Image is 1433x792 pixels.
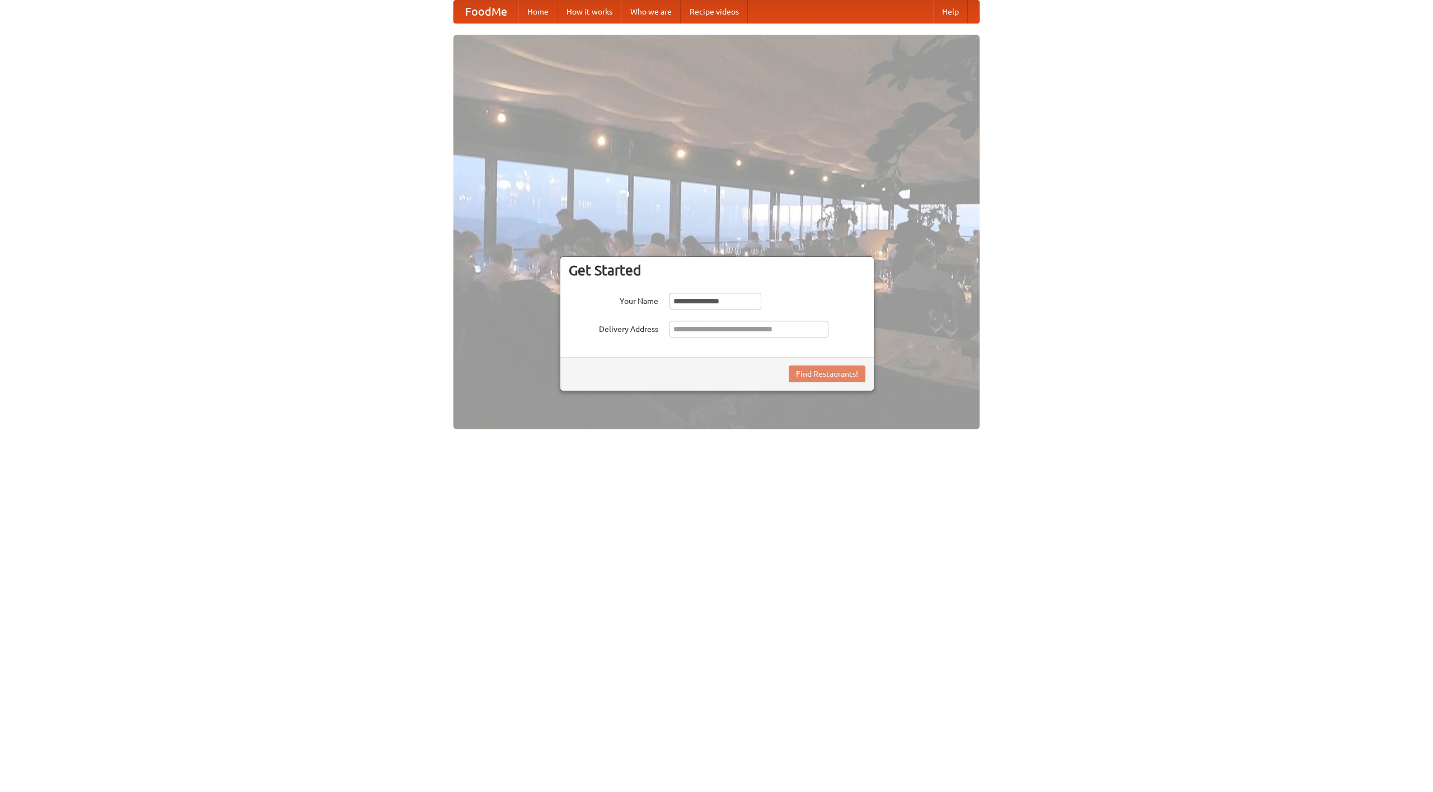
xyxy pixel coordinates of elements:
button: Find Restaurants! [789,365,865,382]
a: Home [518,1,558,23]
h3: Get Started [569,262,865,279]
a: Help [933,1,968,23]
label: Your Name [569,293,658,307]
a: How it works [558,1,621,23]
label: Delivery Address [569,321,658,335]
a: Who we are [621,1,681,23]
a: FoodMe [454,1,518,23]
a: Recipe videos [681,1,748,23]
